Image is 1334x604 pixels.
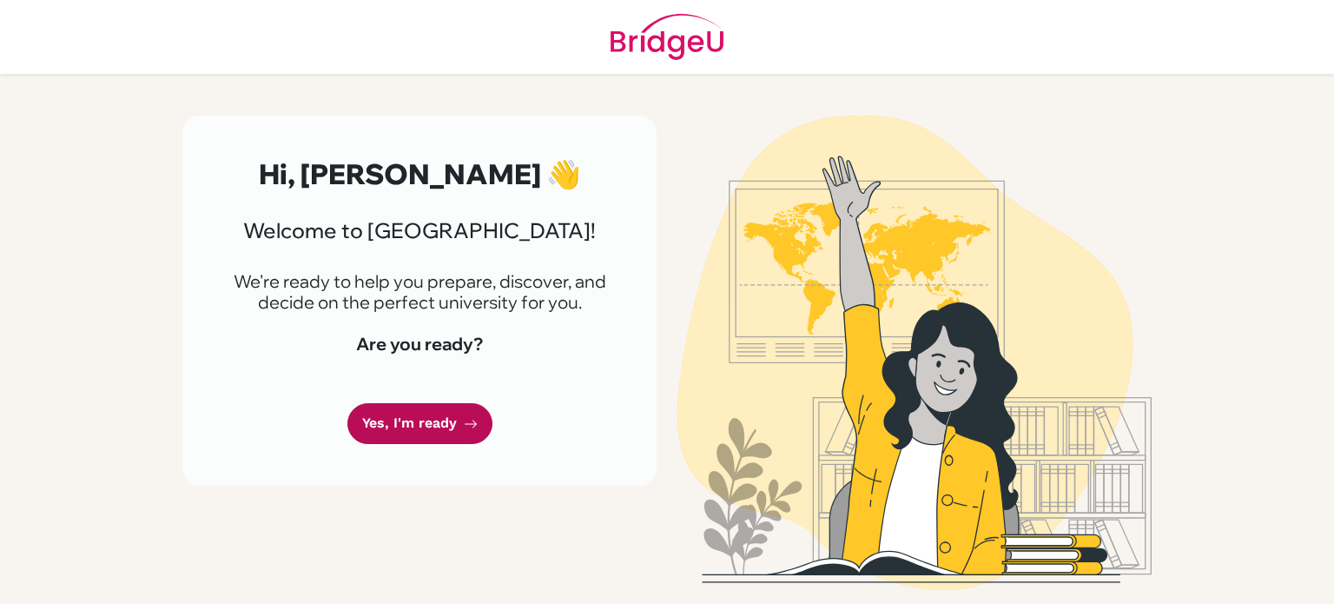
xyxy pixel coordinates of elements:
[224,334,615,355] h4: Are you ready?
[224,271,615,313] p: We're ready to help you prepare, discover, and decide on the perfect university for you.
[224,218,615,243] h3: Welcome to [GEOGRAPHIC_DATA]!
[224,157,615,190] h2: Hi, [PERSON_NAME] 👋
[347,403,492,444] a: Yes, I'm ready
